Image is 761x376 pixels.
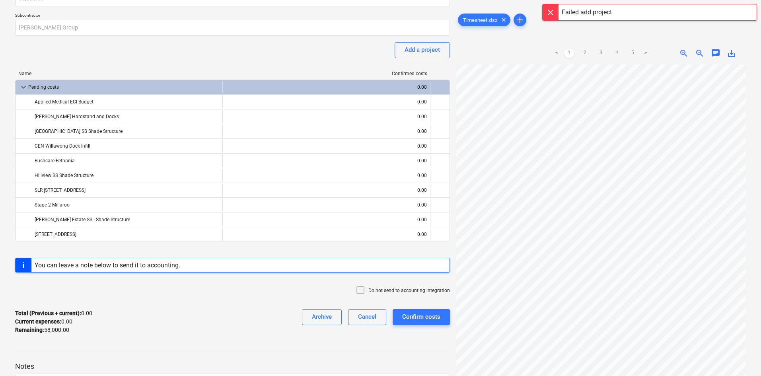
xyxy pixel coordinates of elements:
div: You can leave a note below to send it to accounting. [35,261,180,269]
div: Cancel [358,312,376,322]
div: [PERSON_NAME] Hardstand and Docks [35,110,219,123]
div: [STREET_ADDRESS] [35,228,219,241]
a: Page 4 [612,49,622,58]
div: 0.00 [226,81,426,94]
div: 0.00 [226,110,426,123]
div: 0.00 [226,140,426,152]
span: zoom_in [679,49,689,58]
iframe: Chat Widget [721,338,761,376]
div: [PERSON_NAME] Estate SS - Shade Structure [35,213,219,226]
a: Next page [641,49,650,58]
div: CEN Willawong Dock Infill [35,140,219,152]
div: 0.00 [226,199,426,211]
p: 0.00 [15,318,72,326]
div: Timesheet.xlsx [458,14,510,26]
strong: Current expenses : [15,318,61,325]
a: Page 3 [596,49,606,58]
div: Applied Medical ECI Budget [35,95,219,108]
span: chat [711,49,720,58]
a: Page 5 [628,49,638,58]
div: Name [15,71,223,76]
span: add [515,15,525,25]
div: Add a project [405,45,440,55]
div: 0.00 [226,154,426,167]
button: Archive [302,309,342,325]
input: Subcontractor [15,20,450,36]
p: Notes [15,362,450,371]
button: Add a project [395,42,450,58]
div: Confirm costs [402,312,440,322]
div: 0.00 [226,213,426,226]
a: Previous page [552,49,561,58]
span: keyboard_arrow_down [19,82,28,92]
p: 58,000.00 [15,326,69,334]
div: 0.00 [226,228,426,241]
div: [GEOGRAPHIC_DATA] SS Shade Structure [35,125,219,138]
span: clear [499,15,508,25]
span: Timesheet.xlsx [458,17,502,23]
div: Failed add project [562,8,612,17]
div: 0.00 [226,95,426,108]
button: Cancel [348,309,386,325]
div: Hillview SS Shade Structure [35,169,219,182]
div: 0.00 [226,125,426,138]
div: SLR [STREET_ADDRESS] [35,184,219,197]
strong: Remaining : [15,327,44,333]
p: 0.00 [15,309,92,318]
strong: Total (Previous + current) : [15,310,81,316]
a: Page 1 is your current page [564,49,574,58]
div: Pending costs [28,81,219,94]
div: Bushcare Bethania [35,154,219,167]
span: save_alt [727,49,736,58]
div: Confirmed costs [223,71,430,76]
span: zoom_out [695,49,705,58]
button: Confirm costs [393,309,450,325]
div: Stage 2 Millaroo [35,199,219,211]
p: Subcontractor [15,13,450,19]
p: Do not send to accounting integration [368,287,450,294]
div: 0.00 [226,169,426,182]
div: Archive [312,312,332,322]
a: Page 2 [580,49,590,58]
div: 0.00 [226,184,426,197]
